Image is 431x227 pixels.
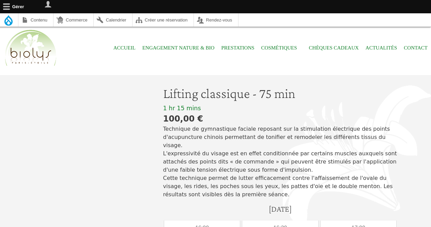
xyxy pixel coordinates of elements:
[221,40,254,56] a: Prestations
[163,125,398,199] p: Technique de gymnastique faciale reposant sur la stimulation électrique des points d'acupuncture ...
[261,40,302,56] span: Cosmétiques
[142,40,215,56] a: Engagement Nature & Bio
[113,40,136,56] a: Accueil
[404,40,428,56] a: Contact
[366,40,397,56] a: Actualités
[3,29,58,68] img: Accueil
[309,40,359,56] a: Chèques cadeaux
[269,204,292,214] h4: [DATE]
[163,113,398,125] div: 100,00 €
[163,85,398,102] h1: Lifting classique - 75 min
[163,104,398,112] div: 1 hr 15 mins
